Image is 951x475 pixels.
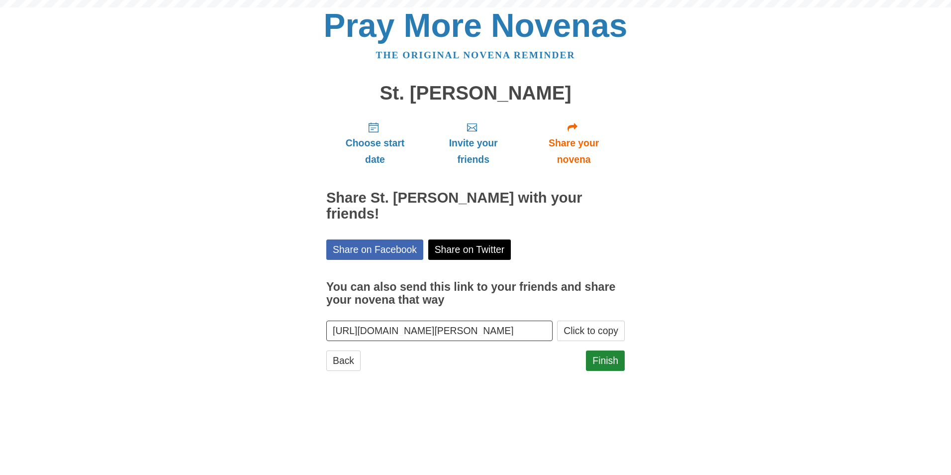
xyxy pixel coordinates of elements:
[523,114,625,173] a: Share your novena
[586,351,625,371] a: Finish
[326,239,423,260] a: Share on Facebook
[533,135,615,168] span: Share your novena
[424,114,523,173] a: Invite your friends
[557,321,625,341] button: Click to copy
[326,83,625,104] h1: St. [PERSON_NAME]
[324,7,628,44] a: Pray More Novenas
[434,135,513,168] span: Invite your friends
[326,114,424,173] a: Choose start date
[428,239,511,260] a: Share on Twitter
[326,351,361,371] a: Back
[376,50,575,60] a: The original novena reminder
[336,135,414,168] span: Choose start date
[326,281,625,306] h3: You can also send this link to your friends and share your novena that way
[326,190,625,222] h2: Share St. [PERSON_NAME] with your friends!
